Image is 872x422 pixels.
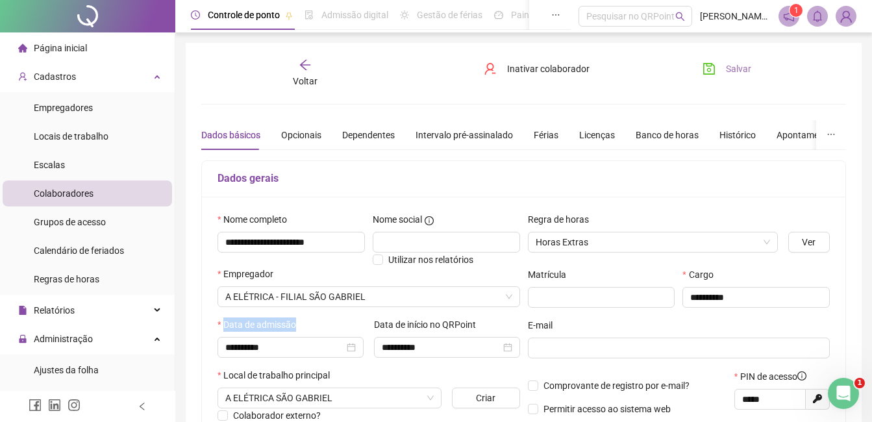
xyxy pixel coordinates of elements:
[299,58,312,71] span: arrow-left
[18,306,27,315] span: file
[374,317,484,332] label: Data de início no QRPoint
[191,10,200,19] span: clock-circle
[18,72,27,81] span: user-add
[285,12,293,19] span: pushpin
[797,371,806,380] span: info-circle
[528,267,575,282] label: Matrícula
[476,391,495,405] span: Criar
[484,62,497,75] span: user-delete
[201,128,260,142] div: Dados básicos
[34,131,108,142] span: Locais de trabalho
[693,58,761,79] button: Salvar
[34,71,76,82] span: Cadastros
[34,160,65,170] span: Escalas
[373,212,422,227] span: Nome social
[719,128,756,142] div: Histórico
[700,9,771,23] span: [PERSON_NAME] - A ELÉTRICA
[34,103,93,113] span: Empregadores
[34,188,93,199] span: Colaboradores
[528,318,561,332] label: E-mail
[452,388,519,408] button: Criar
[543,404,671,414] span: Permitir acesso ao sistema web
[790,4,803,17] sup: 1
[305,10,314,19] span: file-done
[854,378,865,388] span: 1
[802,235,816,249] span: Ver
[740,369,806,384] span: PIN de acesso
[534,128,558,142] div: Férias
[281,128,321,142] div: Opcionais
[34,245,124,256] span: Calendário de feriados
[208,10,280,20] span: Controle de ponto
[551,10,560,19] span: ellipsis
[34,305,75,316] span: Relatórios
[812,10,823,22] span: bell
[400,10,409,19] span: sun
[29,399,42,412] span: facebook
[836,6,856,26] img: 10222
[342,128,395,142] div: Dependentes
[34,43,87,53] span: Página inicial
[726,62,751,76] span: Salvar
[138,402,147,411] span: left
[218,267,282,281] label: Empregador
[34,365,99,375] span: Ajustes da folha
[828,378,859,409] iframe: Intercom live chat
[417,10,482,20] span: Gestão de férias
[34,334,93,344] span: Administração
[321,10,388,20] span: Admissão digital
[703,62,716,75] span: save
[68,399,81,412] span: instagram
[636,128,699,142] div: Banco de horas
[783,10,795,22] span: notification
[777,128,837,142] div: Apontamentos
[34,217,106,227] span: Grupos de acesso
[48,399,61,412] span: linkedin
[788,232,830,253] button: Ver
[218,368,338,382] label: Local de trabalho principal
[18,334,27,343] span: lock
[494,10,503,19] span: dashboard
[507,62,590,76] span: Inativar colaborador
[816,120,846,150] button: ellipsis
[579,128,615,142] div: Licenças
[293,76,318,86] span: Voltar
[511,10,562,20] span: Painel do DP
[425,216,434,225] span: info-circle
[218,317,305,332] label: Data de admissão
[416,128,513,142] div: Intervalo pré-assinalado
[536,232,770,252] span: Horas Extras
[233,410,321,421] span: Colaborador externo?
[218,171,830,186] h5: Dados gerais
[388,254,473,265] span: Utilizar nos relatórios
[675,12,685,21] span: search
[682,267,721,282] label: Cargo
[543,380,690,391] span: Comprovante de registro por e-mail?
[528,212,597,227] label: Regra de horas
[225,287,512,306] span: J.F.S. COMERCIO DE MATERIAIS ELETRICOS LTDA
[794,6,799,15] span: 1
[474,58,599,79] button: Inativar colaborador
[218,212,295,227] label: Nome completo
[827,130,836,139] span: ellipsis
[34,274,99,284] span: Regras de horas
[225,388,434,408] span: RUA MAURICIO CARDOSO, 659 SÃO GABRIEL RS
[18,43,27,53] span: home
